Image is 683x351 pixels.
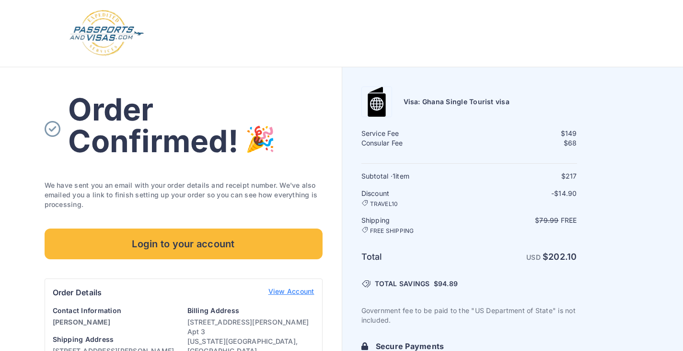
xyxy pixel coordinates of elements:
[470,129,577,138] div: $
[246,125,275,163] img: order-complete-party.svg
[68,91,238,159] span: Order Confirmed!
[558,189,577,197] span: 14.90
[393,172,395,180] span: 1
[361,306,577,325] p: Government fee to be paid to the "US Department of State" is not included.
[375,279,430,289] span: TOTAL SAVINGS
[404,97,509,107] h6: Visa: Ghana Single Tourist visa
[470,138,577,148] div: $
[361,129,468,138] h6: Service Fee
[53,335,180,344] h6: Shipping Address
[565,129,577,137] span: 149
[362,87,392,117] img: Visa: Ghana Single Tourist visa
[548,252,577,262] span: 202.10
[566,172,577,180] span: 217
[361,171,468,181] h6: Subtotal · item
[53,318,111,326] strong: [PERSON_NAME]
[438,279,458,288] span: 94.89
[526,253,541,261] span: USD
[53,306,180,315] h6: Contact Information
[361,189,468,208] h6: Discount
[69,10,145,57] img: Logo
[370,227,414,235] span: FREE SHIPPING
[543,252,577,262] strong: $
[45,229,323,259] a: Login to your account
[268,287,314,298] a: View Account
[45,181,323,209] p: We have sent you an email with your order details and receipt number. We've also emailed you a li...
[361,250,468,264] h6: Total
[434,279,458,289] span: $
[568,139,577,147] span: 68
[361,216,468,235] h6: Shipping
[470,171,577,181] div: $
[561,216,577,224] span: Free
[470,216,577,225] p: $
[370,200,398,208] span: TRAVEL10
[539,216,558,224] span: 79.99
[187,306,314,315] h6: Billing Address
[470,189,577,198] p: -$
[53,287,102,298] h6: Order Details
[361,138,468,148] h6: Consular Fee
